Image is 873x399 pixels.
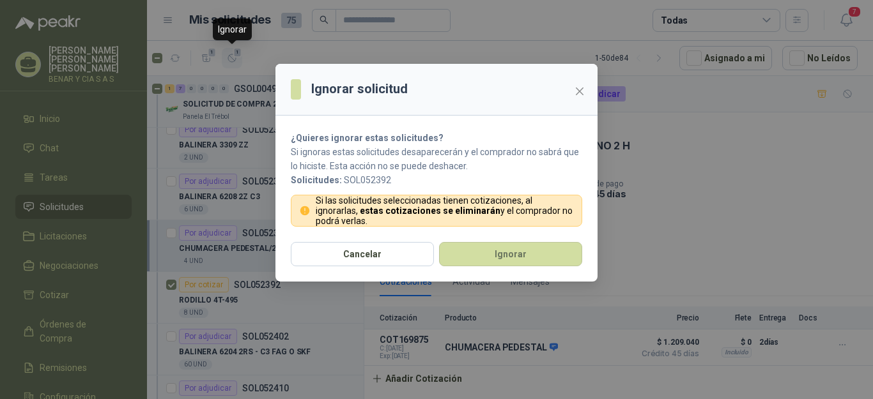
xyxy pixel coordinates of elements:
p: Si ignoras estas solicitudes desaparecerán y el comprador no sabrá que lo hiciste. Esta acción no... [291,145,582,173]
span: close [575,86,585,96]
strong: ¿Quieres ignorar estas solicitudes? [291,133,444,143]
button: Cancelar [291,242,434,266]
b: Solicitudes: [291,175,342,185]
button: Ignorar [439,242,582,266]
button: Close [569,81,590,102]
p: Si las solicitudes seleccionadas tienen cotizaciones, al ignorarlas, y el comprador no podrá verlas. [316,195,575,226]
h3: Ignorar solicitud [311,79,408,99]
p: SOL052392 [291,173,582,187]
strong: estas cotizaciones se eliminarán [360,206,500,216]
